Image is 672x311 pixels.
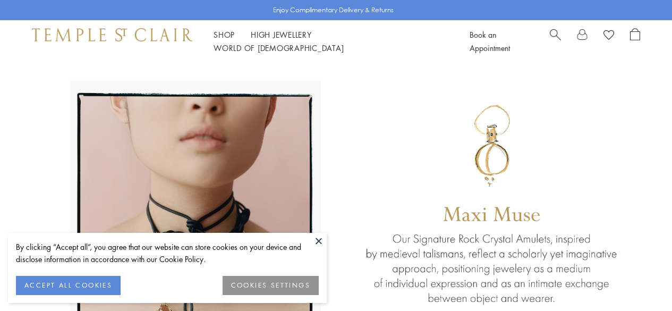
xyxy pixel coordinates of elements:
a: High JewelleryHigh Jewellery [251,29,312,40]
a: Search [550,28,561,55]
a: View Wishlist [603,28,614,44]
img: Temple St. Clair [32,28,192,41]
a: Book an Appointment [470,29,510,53]
a: Open Shopping Bag [630,28,640,55]
a: World of [DEMOGRAPHIC_DATA]World of [DEMOGRAPHIC_DATA] [214,43,344,53]
div: By clicking “Accept all”, you agree that our website can store cookies on your device and disclos... [16,241,319,265]
iframe: Gorgias live chat messenger [619,261,661,300]
p: Enjoy Complimentary Delivery & Returns [273,5,394,15]
button: COOKIES SETTINGS [223,276,319,295]
button: ACCEPT ALL COOKIES [16,276,121,295]
nav: Main navigation [214,28,446,55]
a: ShopShop [214,29,235,40]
